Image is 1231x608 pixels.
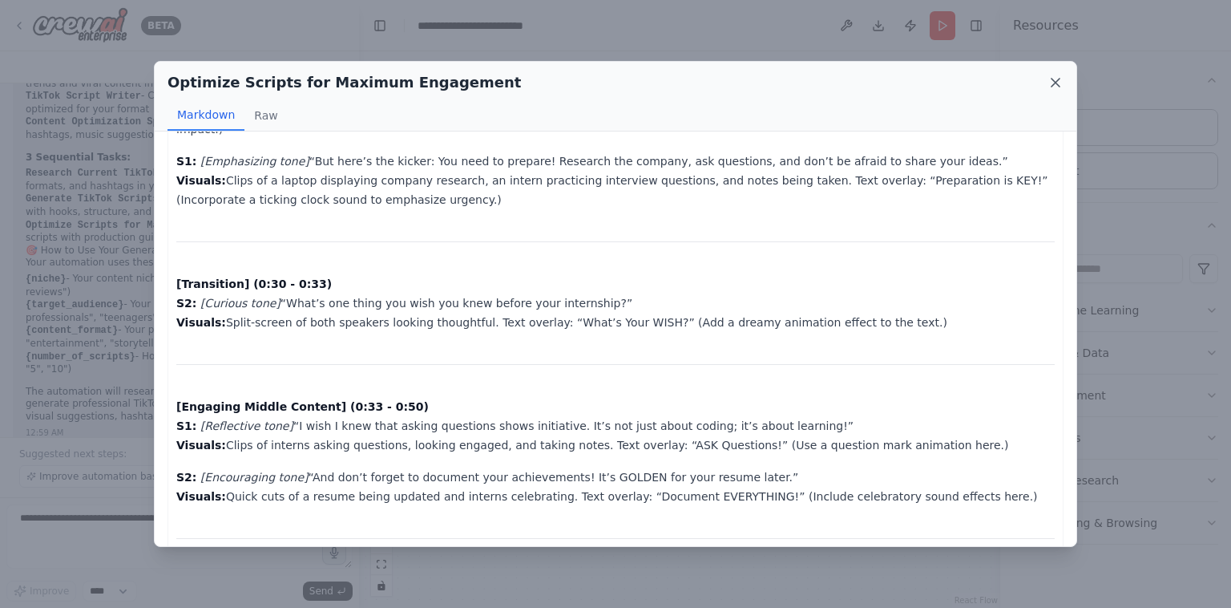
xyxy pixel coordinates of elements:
em: [Encouraging tone] [200,471,309,484]
p: “I wish I knew that asking questions shows initiative. It’s not just about coding; it’s about lea... [176,397,1055,455]
p: “And don’t forget to document your achievements! It’s GOLDEN for your resume later.” Quick cuts o... [176,468,1055,506]
h2: Optimize Scripts for Maximum Engagement [167,71,521,94]
button: Raw [244,100,287,131]
strong: [Engaging Middle Content] (0:33 - 0:50) [176,400,429,413]
em: [Emphasizing tone] [200,155,309,168]
strong: S1: [176,155,196,168]
strong: Visuals: [176,439,226,452]
button: Markdown [167,100,244,131]
p: “But here’s the kicker: You need to prepare! Research the company, ask questions, and don’t be af... [176,152,1055,209]
p: “What’s one thing you wish you knew before your internship?” Split-screen of both speakers lookin... [176,274,1055,332]
em: [Reflective tone] [200,420,293,432]
strong: Visuals: [176,174,226,187]
strong: [Transition] (0:30 - 0:33) [176,278,332,290]
em: [Curious tone] [200,297,281,310]
strong: S1: [176,420,196,432]
strong: S2: [176,297,196,310]
strong: S2: [176,471,196,484]
strong: Visuals: [176,316,226,329]
strong: Visuals: [176,490,226,503]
